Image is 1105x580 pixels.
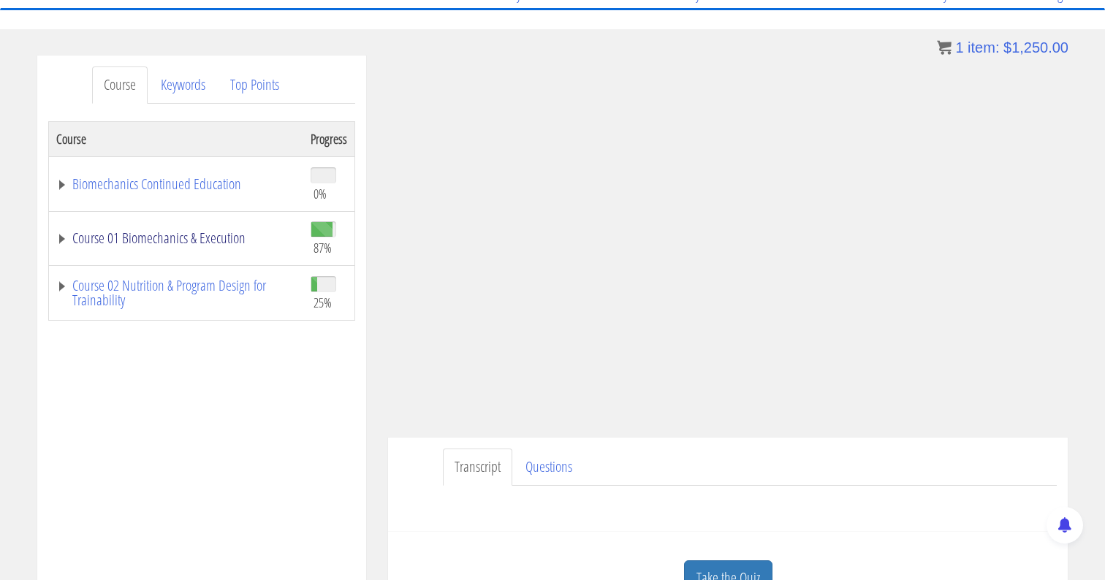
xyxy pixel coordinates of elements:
[303,121,355,156] th: Progress
[149,66,217,104] a: Keywords
[937,39,1068,56] a: 1 item: $1,250.00
[955,39,963,56] span: 1
[514,449,584,486] a: Questions
[937,40,952,55] img: icon11.png
[968,39,999,56] span: item:
[219,66,291,104] a: Top Points
[314,294,332,310] span: 25%
[56,231,296,245] a: Course 01 Biomechanics & Execution
[92,66,148,104] a: Course
[49,121,304,156] th: Course
[1003,39,1011,56] span: $
[56,177,296,191] a: Biomechanics Continued Education
[314,240,332,256] span: 87%
[314,186,327,202] span: 0%
[56,278,296,308] a: Course 02 Nutrition & Program Design for Trainability
[443,449,512,486] a: Transcript
[1003,39,1068,56] bdi: 1,250.00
